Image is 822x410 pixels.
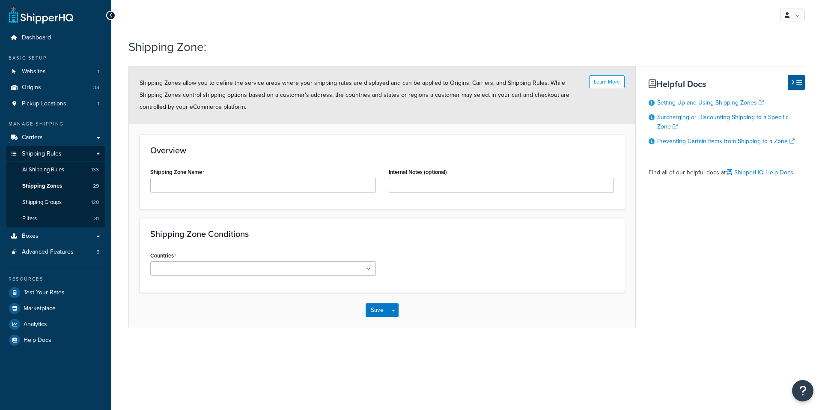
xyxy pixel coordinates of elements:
span: Websites [22,68,46,75]
span: 5 [96,248,99,256]
span: 133 [91,166,99,174]
label: Internal Notes (optional) [389,169,447,175]
li: Shipping Zones [6,178,105,194]
span: Carriers [22,134,43,141]
span: 1 [98,68,99,75]
span: Test Your Rates [24,289,65,296]
a: Pickup Locations1 [6,96,105,112]
label: Countries [150,252,176,259]
h1: Shipping Zone: [128,39,794,55]
a: Preventing Certain Items from Shipping to a Zone [657,137,795,146]
a: Shipping Groups120 [6,195,105,210]
span: Origins [22,84,41,91]
span: 1 [98,100,99,108]
a: Marketplace [6,301,105,316]
li: Filters [6,211,105,227]
span: 38 [93,84,99,91]
a: Origins38 [6,80,105,96]
span: Marketplace [24,305,56,312]
button: Learn More [589,75,625,88]
a: Help Docs [6,332,105,348]
a: Setting Up and Using Shipping Zones [657,98,764,107]
a: ShipperHQ Help Docs [727,168,793,177]
li: Origins [6,80,105,96]
div: Find all of our helpful docs at: [649,160,805,179]
span: Shipping Zones [22,183,62,190]
div: Manage Shipping [6,120,105,128]
a: Test Your Rates [6,285,105,300]
a: Carriers [6,130,105,146]
li: Shipping Rules [6,146,105,227]
a: Dashboard [6,30,105,46]
li: Shipping Groups [6,195,105,210]
a: Analytics [6,317,105,332]
span: Boxes [22,233,39,240]
span: Filters [22,215,37,222]
span: Shipping Rules [22,150,62,158]
a: AllShipping Rules133 [6,162,105,178]
h3: Shipping Zone Conditions [150,229,614,239]
button: Hide Help Docs [788,75,805,90]
button: Save [366,303,389,317]
span: 29 [93,183,99,190]
span: Pickup Locations [22,100,66,108]
span: Advanced Features [22,248,74,256]
a: Boxes [6,228,105,244]
a: Filters81 [6,211,105,227]
li: Advanced Features [6,244,105,260]
span: 81 [94,215,99,222]
li: Pickup Locations [6,96,105,112]
span: 120 [91,199,99,206]
a: Websites1 [6,64,105,80]
span: All Shipping Rules [22,166,64,174]
h3: Helpful Docs [649,79,805,89]
div: Resources [6,275,105,283]
span: Analytics [24,321,47,328]
a: Shipping Rules [6,146,105,162]
span: Shipping Groups [22,199,62,206]
a: Shipping Zones29 [6,178,105,194]
div: Basic Setup [6,54,105,62]
a: Surcharging or Discounting Shipping to a Specific Zone [657,113,789,131]
span: Help Docs [24,337,51,344]
a: Advanced Features5 [6,244,105,260]
li: Websites [6,64,105,80]
h3: Overview [150,146,614,155]
label: Shipping Zone Name [150,169,204,176]
span: Shipping Zones allow you to define the service areas where your shipping rates are displayed and ... [140,78,569,111]
button: Open Resource Center [792,380,813,401]
span: Dashboard [22,34,51,42]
